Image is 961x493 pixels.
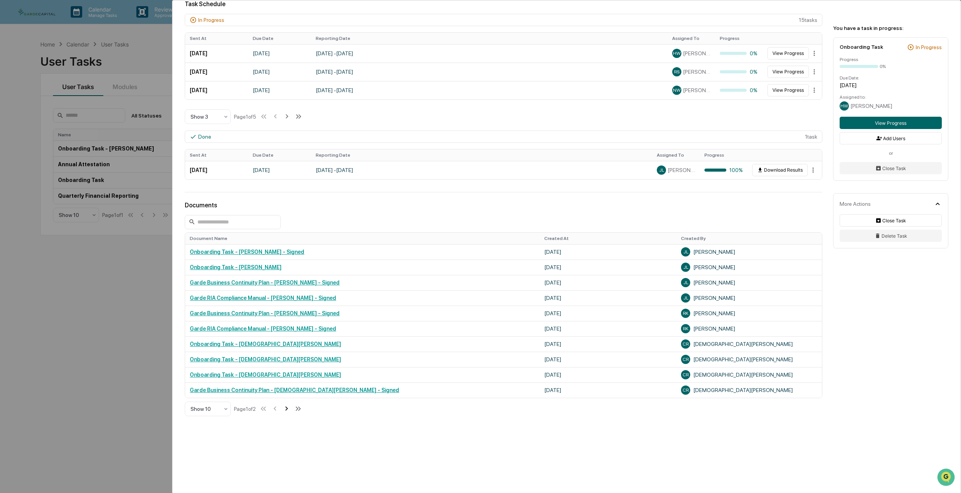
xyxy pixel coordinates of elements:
img: 1746055101610-c473b297-6a78-478c-a979-82029cc54cd1 [8,58,22,72]
div: More Actions [840,201,871,207]
td: [DATE] - [DATE] [311,44,668,63]
div: Due Date: [840,75,942,81]
td: [DATE] [248,63,311,81]
div: [DEMOGRAPHIC_DATA][PERSON_NAME] [681,355,817,364]
td: [DATE] [185,63,248,81]
button: View Progress [840,117,942,129]
a: Garde RIA Compliance Manual - [PERSON_NAME] - Signed [190,326,336,332]
div: 15 task s [185,14,822,26]
span: CR [683,341,689,347]
span: [PERSON_NAME] [683,50,711,56]
div: 🔎 [8,112,14,118]
span: JL [683,295,688,301]
th: Sent At [185,149,248,161]
div: [PERSON_NAME] [681,309,817,318]
div: We're available if you need us! [26,66,97,72]
td: [DATE] [540,367,677,382]
div: [PERSON_NAME] [681,278,817,287]
td: [DATE] - [DATE] [311,63,668,81]
th: Assigned To [652,149,700,161]
a: Onboarding Task - [DEMOGRAPHIC_DATA][PERSON_NAME] [190,372,341,378]
span: RK [683,326,688,331]
a: Garde Business Continuity Plan - [PERSON_NAME] - Signed [190,280,340,286]
a: Onboarding Task - [PERSON_NAME] - Signed [190,249,304,255]
button: Add Users [840,132,942,144]
div: You have a task in progress: [833,25,948,31]
td: [DATE] - [DATE] [311,161,652,179]
div: Page 1 of 2 [234,406,256,412]
span: Attestations [63,96,95,104]
div: [DEMOGRAPHIC_DATA][PERSON_NAME] [681,370,817,379]
div: 100% [704,167,743,173]
iframe: Open customer support [936,468,957,488]
td: [DATE] [540,382,677,398]
span: Preclearance [15,96,50,104]
span: JL [683,280,688,285]
span: [PERSON_NAME] [683,69,711,75]
div: 🖐️ [8,97,14,103]
span: Data Lookup [15,111,48,119]
div: Onboarding Task [840,44,883,50]
a: 🗄️Attestations [53,93,98,107]
span: [PERSON_NAME] [668,167,695,173]
span: HW [840,103,848,109]
div: 0% [880,64,886,69]
a: Garde Business Continuity Plan - [PERSON_NAME] - Signed [190,310,340,316]
span: [PERSON_NAME] [850,103,892,109]
td: [DATE] [185,161,248,179]
span: JL [683,249,688,255]
button: View Progress [767,66,809,78]
th: Reporting Date [311,149,652,161]
th: Reporting Date [311,33,668,44]
span: CR [683,387,689,393]
td: [DATE] [540,352,677,367]
button: Close Task [840,162,942,174]
th: Document Name [185,233,539,244]
a: Onboarding Task - [DEMOGRAPHIC_DATA][PERSON_NAME] [190,341,341,347]
th: Sent At [185,33,248,44]
span: CR [683,372,689,377]
div: [PERSON_NAME] [681,293,817,303]
td: [DATE] [185,44,248,63]
th: Progress [715,33,763,44]
div: Page 1 of 5 [234,114,256,120]
td: [DATE] [248,161,311,179]
a: Garde Business Continuity Plan - [DEMOGRAPHIC_DATA][PERSON_NAME] - Signed [190,387,399,393]
button: View Progress [767,47,809,60]
div: [PERSON_NAME] [681,263,817,272]
div: In Progress [916,44,942,50]
button: Delete Task [840,230,942,242]
div: 1 task [185,131,822,143]
div: 0% [720,87,758,93]
div: Start new chat [26,58,126,66]
div: [DATE] [840,82,942,88]
a: Garde RIA Compliance Manual - [PERSON_NAME] - Signed [190,295,336,301]
a: Onboarding Task - [DEMOGRAPHIC_DATA][PERSON_NAME] [190,356,341,362]
td: [DATE] [540,336,677,352]
div: 0% [720,69,758,75]
td: [DATE] [540,321,677,336]
a: 🖐️Preclearance [5,93,53,107]
th: Created By [676,233,822,244]
div: 🗄️ [56,97,62,103]
div: Assigned to: [840,94,942,100]
span: Pylon [76,130,93,136]
td: [DATE] [540,290,677,306]
span: RK [683,311,688,316]
td: [DATE] [248,81,311,99]
div: 0% [720,50,758,56]
td: [DATE] [540,275,677,290]
th: Progress [700,149,747,161]
a: Powered byPylon [54,129,93,136]
span: JL [659,167,664,173]
a: Onboarding Task - [PERSON_NAME] [190,264,282,270]
span: RS [674,69,679,74]
div: [DEMOGRAPHIC_DATA][PERSON_NAME] [681,385,817,395]
div: [PERSON_NAME] [681,247,817,256]
a: 🔎Data Lookup [5,108,51,122]
div: Task Schedule [185,0,822,8]
th: Due Date [248,149,311,161]
button: Close Task [840,214,942,227]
